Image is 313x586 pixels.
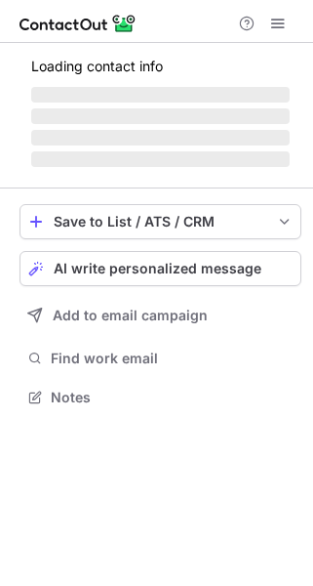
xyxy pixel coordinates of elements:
div: Save to List / ATS / CRM [54,214,267,230]
button: AI write personalized message [20,251,301,286]
button: Find work email [20,345,301,372]
span: ‌ [31,130,290,146]
img: ContactOut v5.3.10 [20,12,137,35]
span: Add to email campaign [53,308,208,323]
button: save-profile-one-click [20,204,301,239]
span: AI write personalized message [54,261,261,276]
span: Find work email [51,350,293,367]
button: Notes [20,384,301,411]
span: ‌ [31,87,290,103]
span: ‌ [31,151,290,167]
button: Add to email campaign [20,298,301,333]
p: Loading contact info [31,59,290,74]
span: Notes [51,389,293,406]
span: ‌ [31,108,290,124]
